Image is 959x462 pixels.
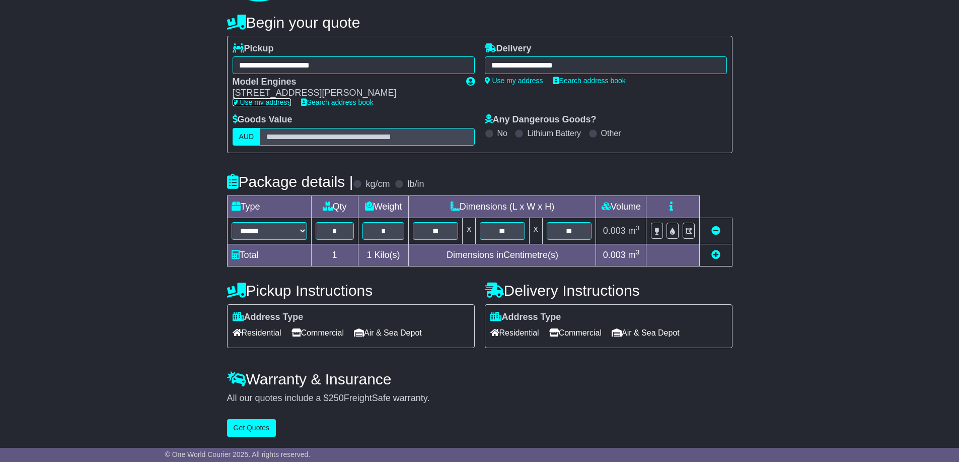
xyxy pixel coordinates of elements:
a: Use my address [485,77,543,85]
span: 1 [366,250,372,260]
label: Pickup [233,43,274,54]
label: No [497,128,507,138]
span: Air & Sea Depot [612,325,680,341]
label: kg/cm [365,179,390,190]
label: Any Dangerous Goods? [485,114,597,125]
sup: 3 [636,224,640,232]
span: m [628,226,640,236]
span: Commercial [549,325,602,341]
label: AUD [233,128,261,146]
span: © One World Courier 2025. All rights reserved. [165,450,311,458]
label: lb/in [407,179,424,190]
div: [STREET_ADDRESS][PERSON_NAME] [233,88,456,99]
label: Goods Value [233,114,292,125]
h4: Begin your quote [227,14,732,31]
td: Weight [358,195,409,218]
span: 0.003 [603,226,626,236]
span: Residential [233,325,281,341]
a: Search address book [553,77,626,85]
td: Dimensions (L x W x H) [409,195,596,218]
sup: 3 [636,248,640,256]
a: Add new item [711,250,720,260]
td: Kilo(s) [358,244,409,266]
h4: Package details | [227,173,353,190]
span: Commercial [291,325,344,341]
td: Total [227,244,311,266]
button: Get Quotes [227,419,276,437]
td: 1 [311,244,358,266]
a: Search address book [301,98,374,106]
td: Dimensions in Centimetre(s) [409,244,596,266]
label: Lithium Battery [527,128,581,138]
td: Volume [596,195,646,218]
span: 0.003 [603,250,626,260]
span: m [628,250,640,260]
label: Delivery [485,43,532,54]
td: x [529,218,542,244]
label: Address Type [233,312,304,323]
label: Other [601,128,621,138]
td: Qty [311,195,358,218]
span: Residential [490,325,539,341]
div: All our quotes include a $ FreightSafe warranty. [227,393,732,404]
h4: Pickup Instructions [227,282,475,299]
td: x [463,218,476,244]
span: Air & Sea Depot [354,325,422,341]
a: Use my address [233,98,291,106]
a: Remove this item [711,226,720,236]
label: Address Type [490,312,561,323]
h4: Delivery Instructions [485,282,732,299]
h4: Warranty & Insurance [227,371,732,387]
span: 250 [329,393,344,403]
div: Model Engines [233,77,456,88]
td: Type [227,195,311,218]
